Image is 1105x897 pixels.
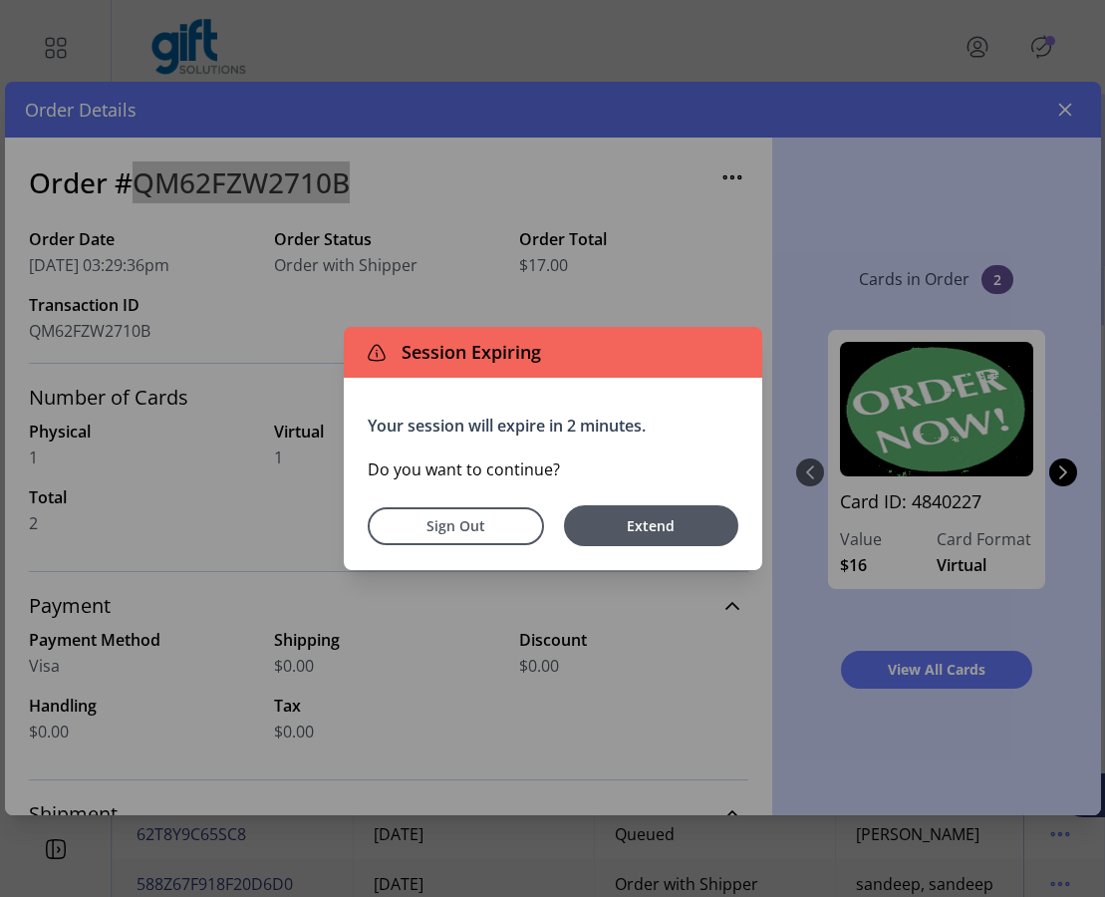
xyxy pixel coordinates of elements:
button: Extend [564,505,738,546]
span: Session Expiring [394,339,541,366]
p: Do you want to continue? [368,457,738,481]
span: Extend [574,515,728,536]
p: Your session will expire in 2 minutes. [368,414,738,438]
span: Sign Out [394,515,518,536]
button: Sign Out [368,507,544,545]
